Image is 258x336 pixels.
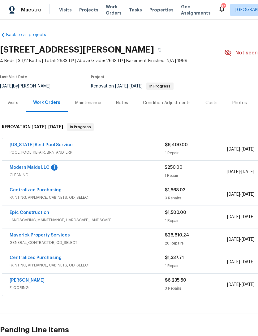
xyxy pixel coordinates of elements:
[165,150,227,156] div: 1 Repair
[10,143,73,147] a: [US_STATE] Best Pool Service
[67,124,93,130] span: In Progress
[10,233,70,237] a: Maverick Property Services
[32,125,46,129] span: [DATE]
[115,84,128,88] span: [DATE]
[33,100,60,106] div: Work Orders
[227,146,255,152] span: -
[165,218,227,224] div: 1 Repair
[165,256,184,260] span: $1,337.71
[227,260,240,264] span: [DATE]
[51,164,58,171] div: 1
[181,4,211,16] span: Geo Assignments
[227,170,240,174] span: [DATE]
[10,278,45,283] a: [PERSON_NAME]
[165,143,188,147] span: $6,400.00
[241,170,254,174] span: [DATE]
[242,260,255,264] span: [DATE]
[106,4,122,16] span: Work Orders
[165,211,186,215] span: $1,500.00
[227,236,255,243] span: -
[165,188,185,192] span: $1,668.03
[165,240,227,246] div: 28 Repairs
[129,8,142,12] span: Tasks
[10,165,49,170] a: Modern Maids LLC
[165,285,227,291] div: 3 Repairs
[147,84,173,88] span: In Progress
[59,7,72,13] span: Visits
[21,7,41,13] span: Maestro
[227,169,254,175] span: -
[242,147,255,151] span: [DATE]
[2,123,63,131] h6: RENOVATION
[227,237,240,242] span: [DATE]
[242,237,255,242] span: [DATE]
[10,188,62,192] a: Centralized Purchasing
[227,259,255,265] span: -
[10,285,165,291] span: FLOORING
[75,100,101,106] div: Maintenance
[10,194,165,201] span: PAINTING, APPLIANCE, CABINETS, OD_SELECT
[10,240,165,246] span: GENERAL_CONTRACTOR, OD_SELECT
[227,214,255,220] span: -
[7,100,18,106] div: Visits
[165,165,183,170] span: $250.00
[205,100,217,106] div: Costs
[227,283,240,287] span: [DATE]
[91,84,174,88] span: Renovation
[242,215,255,219] span: [DATE]
[227,147,240,151] span: [DATE]
[10,262,165,268] span: PAINTING, APPLIANCE, CABINETS, OD_SELECT
[232,100,247,106] div: Photos
[227,191,255,198] span: -
[10,256,62,260] a: Centralized Purchasing
[116,100,128,106] div: Notes
[165,172,226,179] div: 1 Repair
[32,125,63,129] span: -
[242,192,255,197] span: [DATE]
[149,7,174,13] span: Properties
[165,263,227,269] div: 1 Repair
[10,149,165,155] span: POOL, POOL_REPAIR, BRN_AND_LRR
[221,4,226,10] div: 32
[154,44,165,55] button: Copy Address
[10,211,49,215] a: Epic Construction
[242,283,255,287] span: [DATE]
[165,278,186,283] span: $6,235.50
[227,282,255,288] span: -
[10,217,165,223] span: LANDSCAPING_MAINTENANCE, HARDSCAPE_LANDSCAPE
[79,7,98,13] span: Projects
[10,172,165,178] span: CLEANING
[143,100,191,106] div: Condition Adjustments
[115,84,143,88] span: -
[227,215,240,219] span: [DATE]
[165,195,227,201] div: 3 Repairs
[48,125,63,129] span: [DATE]
[130,84,143,88] span: [DATE]
[91,75,105,79] span: Project
[227,192,240,197] span: [DATE]
[165,233,189,237] span: $28,810.24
